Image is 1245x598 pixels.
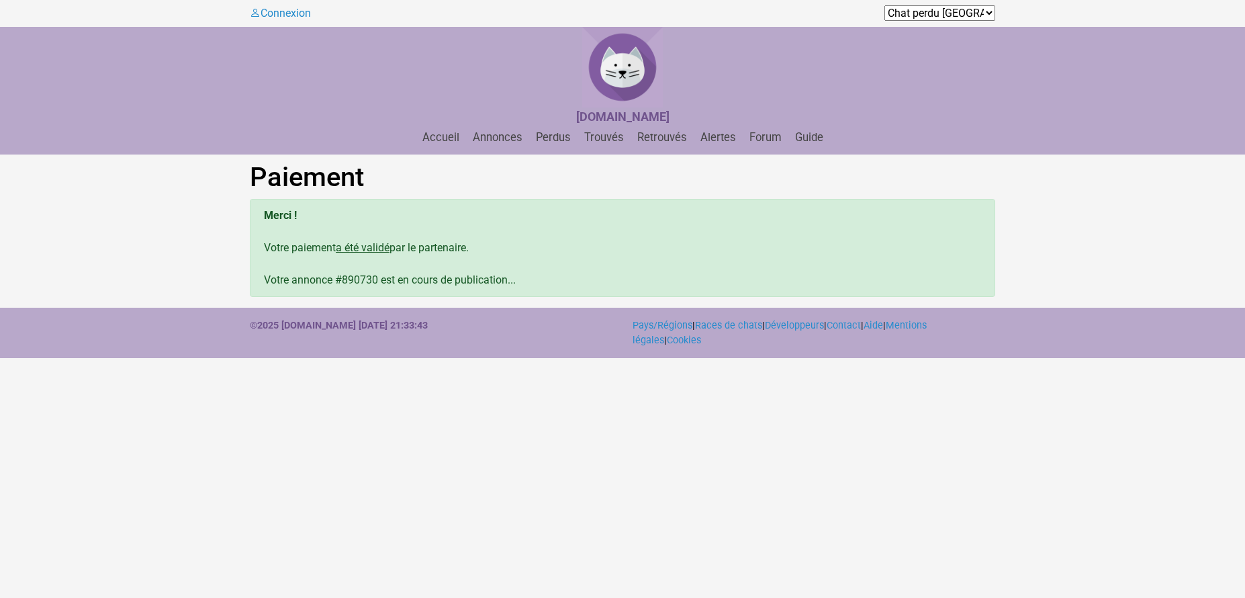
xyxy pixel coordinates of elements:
[790,131,829,144] a: Guide
[622,318,1005,347] div: | | | | | |
[250,320,428,331] strong: ©2025 [DOMAIN_NAME] [DATE] 21:33:43
[336,241,389,254] u: a été validé
[667,335,701,346] a: Cookies
[576,111,670,124] a: [DOMAIN_NAME]
[582,27,663,108] img: Chat Perdu France
[467,131,528,144] a: Annonces
[695,131,741,144] a: Alertes
[531,131,576,144] a: Perdus
[633,320,692,331] a: Pays/Régions
[744,131,787,144] a: Forum
[632,131,692,144] a: Retrouvés
[250,161,995,194] h1: Paiement
[827,320,861,331] a: Contact
[695,320,762,331] a: Races de chats
[633,320,927,346] a: Mentions légales
[579,131,629,144] a: Trouvés
[250,7,311,19] a: Connexion
[765,320,824,331] a: Développeurs
[864,320,883,331] a: Aide
[264,209,297,222] b: Merci !
[250,199,995,297] div: Votre paiement par le partenaire. Votre annonce #890730 est en cours de publication...
[417,131,465,144] a: Accueil
[576,110,670,124] strong: [DOMAIN_NAME]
